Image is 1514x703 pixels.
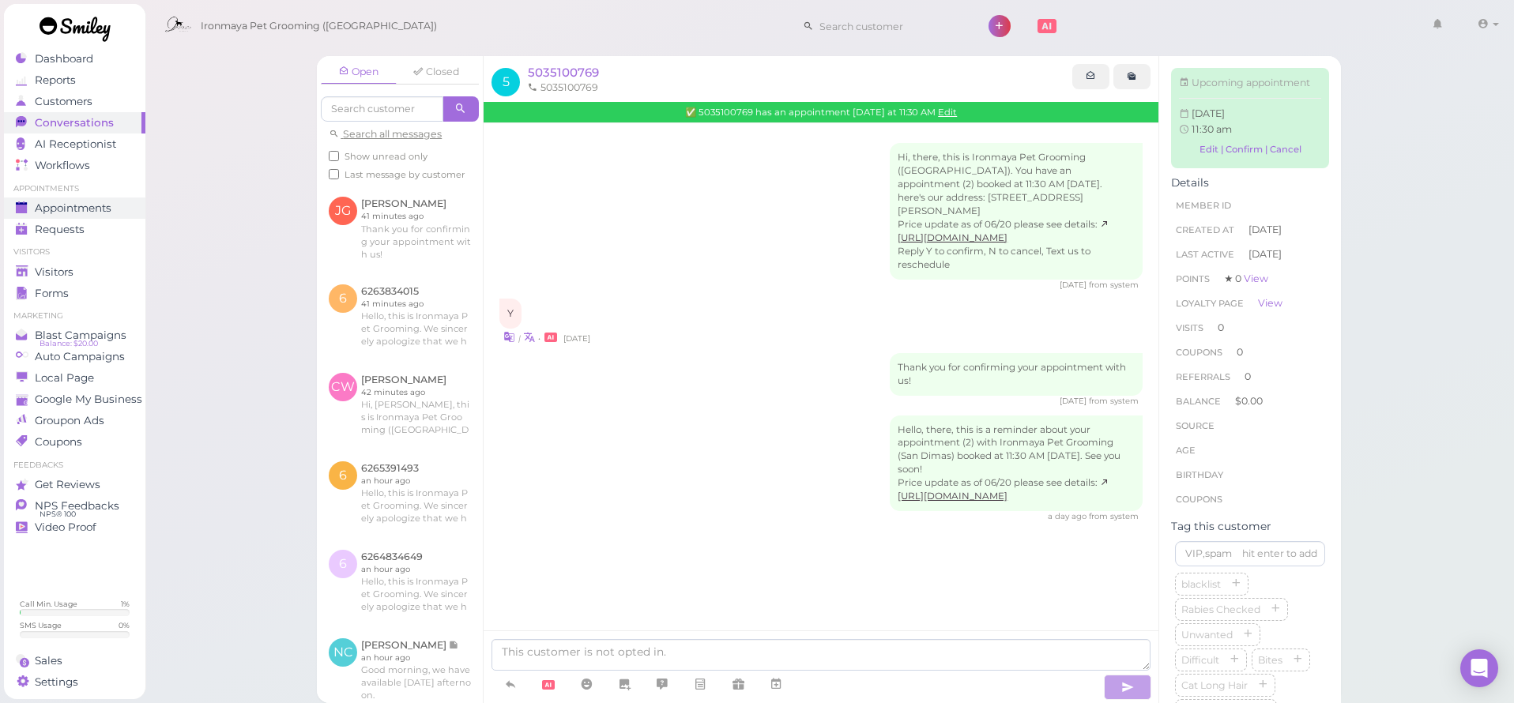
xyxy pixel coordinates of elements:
[1171,520,1329,533] div: Tag this customer
[1171,176,1329,190] div: Details
[4,410,145,431] a: Groupon Ads
[321,60,397,85] a: Open
[35,350,125,363] span: Auto Campaigns
[814,13,967,39] input: Search customer
[4,474,145,495] a: Get Reviews
[1224,273,1268,284] span: ★ 0
[35,499,119,513] span: NPS Feedbacks
[1176,298,1244,309] span: Loyalty page
[1171,315,1329,340] li: 0
[563,333,590,344] span: 08/25/2025 06:34pm
[491,68,520,96] span: 5
[1192,107,1225,119] span: Tue Sep 02 2025 11:30:00 GMT-0700 (Pacific Daylight Time)
[1089,511,1139,521] span: from system
[35,201,111,215] span: Appointments
[345,169,465,180] span: Last message by customer
[35,159,90,172] span: Workflows
[35,73,76,87] span: Reports
[4,517,145,538] a: Video Proof
[20,620,62,630] div: SMS Usage
[1176,224,1234,235] span: Created At
[4,91,145,112] a: Customers
[1089,280,1139,290] span: from system
[1171,364,1329,389] li: 0
[4,325,145,346] a: Blast Campaigns Balance: $20.00
[1176,445,1196,456] span: age
[1089,396,1139,406] span: from system
[4,460,145,471] li: Feedbacks
[890,415,1143,512] div: Hello, there, this is a reminder about your appointment (2) with Ironmaya Pet Grooming (San Dimas...
[1176,420,1215,431] span: Source
[1242,547,1317,561] div: hit enter to add
[4,310,145,321] li: Marketing
[398,60,474,84] a: Closed
[1192,123,1232,135] span: 11:30 am
[35,414,104,427] span: Groupon Ads
[1244,273,1268,284] a: View
[4,155,145,176] a: Workflows
[121,599,130,609] div: 1 %
[4,389,145,410] a: Google My Business
[35,521,96,534] span: Video Proof
[1176,273,1210,284] span: Points
[1179,76,1321,90] div: Upcoming appointment
[40,337,98,350] span: Balance: $20.00
[4,70,145,91] a: Reports
[4,219,145,240] a: Requests
[528,65,599,80] a: 5035100769
[4,261,145,283] a: Visitors
[4,431,145,453] a: Coupons
[1178,603,1264,615] span: Rabies Checked
[4,112,145,133] a: Conversations
[201,4,437,48] span: Ironmaya Pet Grooming ([GEOGRAPHIC_DATA])
[1176,322,1203,333] span: Visits
[4,346,145,367] a: Auto Campaigns
[1235,395,1263,407] span: $0.00
[1255,654,1286,666] span: Bites
[35,95,92,108] span: Customers
[1178,679,1251,691] span: Cat Long Hair
[898,219,1109,243] a: [URL][DOMAIN_NAME]
[4,650,145,671] a: Sales
[329,128,442,140] a: Search all messages
[35,287,69,300] span: Forms
[1178,654,1222,666] span: Difficult
[938,107,957,118] a: Edit
[1048,511,1089,521] span: 09/01/2025 10:02am
[1176,469,1223,480] span: Birthday
[1171,340,1329,365] li: 0
[685,107,696,118] span: Confirmed
[4,367,145,389] a: Local Page
[4,48,145,70] a: Dashboard
[1176,371,1230,382] span: Referrals
[35,52,93,66] span: Dashboard
[35,675,78,689] span: Settings
[4,283,145,304] a: Forms
[35,116,114,130] span: Conversations
[1175,541,1325,566] input: VIP,spam
[35,371,94,385] span: Local Page
[518,333,521,344] i: |
[35,329,126,342] span: Blast Campaigns
[321,96,443,122] input: Search customer
[1176,396,1223,407] span: Balance
[1178,578,1224,590] span: blacklist
[119,620,130,630] div: 0 %
[4,197,145,219] a: Appointments
[329,169,339,179] input: Last message by customer
[499,329,1143,345] div: •
[35,654,62,667] span: Sales
[40,508,76,521] span: NPS® 100
[4,495,145,517] a: NPS Feedbacks NPS® 100
[35,265,73,279] span: Visitors
[499,299,522,329] div: Y
[4,671,145,693] a: Settings
[1060,396,1089,406] span: 08/25/2025 06:34pm
[890,353,1143,396] div: Thank you for confirming your appointment with us!
[35,435,82,449] span: Coupons
[35,478,100,491] span: Get Reviews
[1178,629,1236,641] span: Unwanted
[4,246,145,258] li: Visitors
[35,223,85,236] span: Requests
